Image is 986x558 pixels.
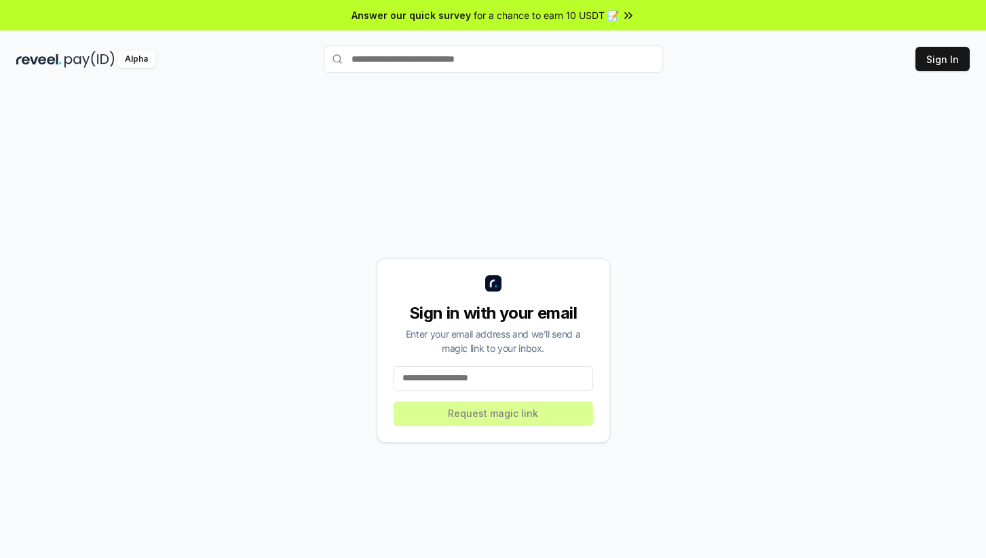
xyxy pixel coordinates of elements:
[117,51,155,68] div: Alpha
[394,327,593,355] div: Enter your email address and we’ll send a magic link to your inbox.
[394,302,593,324] div: Sign in with your email
[915,47,970,71] button: Sign In
[485,275,501,292] img: logo_small
[64,51,115,68] img: pay_id
[474,8,619,22] span: for a chance to earn 10 USDT 📝
[16,51,62,68] img: reveel_dark
[352,8,471,22] span: Answer our quick survey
